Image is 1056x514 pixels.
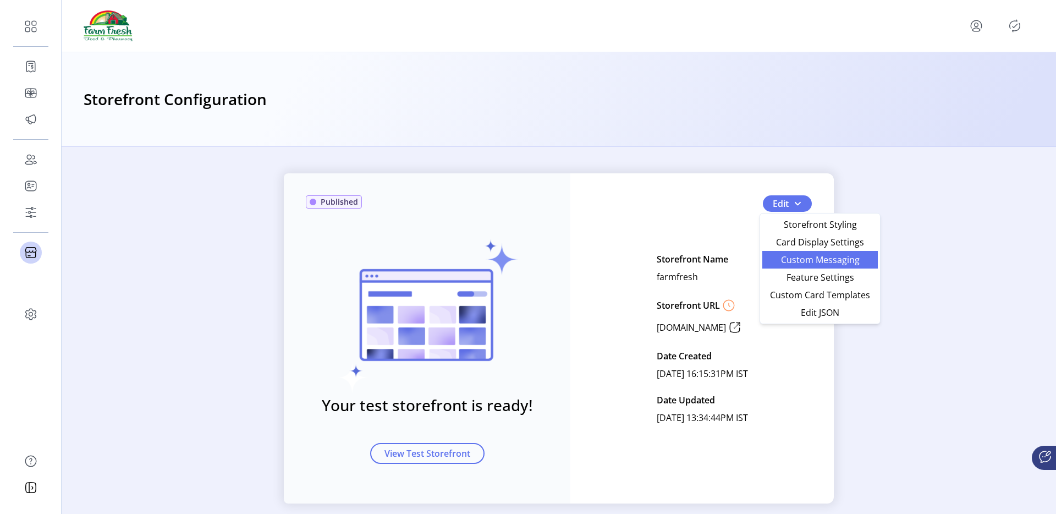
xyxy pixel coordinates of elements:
button: Edit [763,195,812,212]
span: Edit [773,197,789,210]
img: logo [84,10,133,41]
p: [DATE] 13:34:44PM IST [657,409,748,426]
h3: Storefront Configuration [84,88,267,112]
span: Feature Settings [769,273,871,282]
p: Storefront Name [657,250,728,268]
li: Card Display Settings [762,233,878,251]
span: Custom Messaging [769,255,871,264]
span: Edit JSON [769,308,871,317]
h3: Your test storefront is ready! [322,393,533,417]
span: View Test Storefront [384,447,470,460]
p: Date Created [657,347,712,365]
span: Published [321,196,358,207]
span: Custom Card Templates [769,291,871,299]
p: Date Updated [657,391,715,409]
button: menu [967,17,985,35]
p: [DOMAIN_NAME] [657,321,726,334]
p: [DATE] 16:15:31PM IST [657,365,748,382]
p: Storefront URL [657,299,720,312]
span: Storefront Styling [769,220,871,229]
li: Feature Settings [762,269,878,286]
button: View Test Storefront [370,443,485,464]
li: Storefront Styling [762,216,878,233]
li: Custom Card Templates [762,286,878,304]
button: Publisher Panel [1006,17,1024,35]
p: farmfresh [657,268,698,286]
li: Edit JSON [762,304,878,321]
span: Card Display Settings [769,238,871,247]
li: Custom Messaging [762,251,878,269]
